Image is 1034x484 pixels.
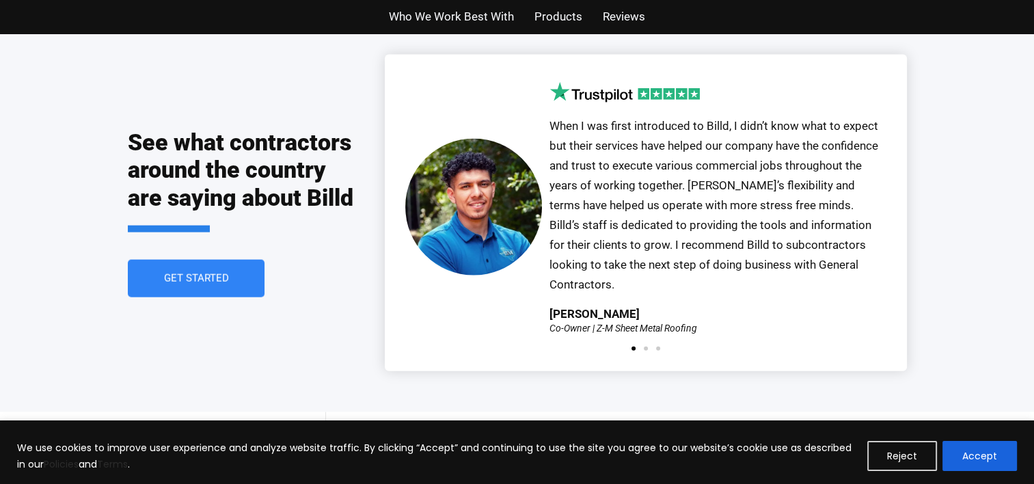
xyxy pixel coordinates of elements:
[631,347,636,351] span: Go to slide 1
[163,273,228,284] span: Get Started
[549,119,878,291] span: When I was first introduced to Billd, I didn’t know what to expect but their services have helped...
[534,7,582,27] a: Products
[644,347,648,351] span: Go to slide 2
[128,129,357,232] h2: See what contractors around the country are saying about Billd
[128,260,264,297] a: Get Started
[549,308,640,320] div: [PERSON_NAME]
[97,457,128,471] a: Terms
[867,441,937,471] button: Reject
[549,323,697,333] div: Co-Owner | Z-M Sheet Metal Roofing
[44,457,79,471] a: Policies
[405,82,886,332] div: 1 / 3
[603,7,645,27] a: Reviews
[17,440,857,472] p: We use cookies to improve user experience and analyze website traffic. By clicking “Accept” and c...
[389,7,514,27] a: Who We Work Best With
[942,441,1017,471] button: Accept
[656,347,660,351] span: Go to slide 3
